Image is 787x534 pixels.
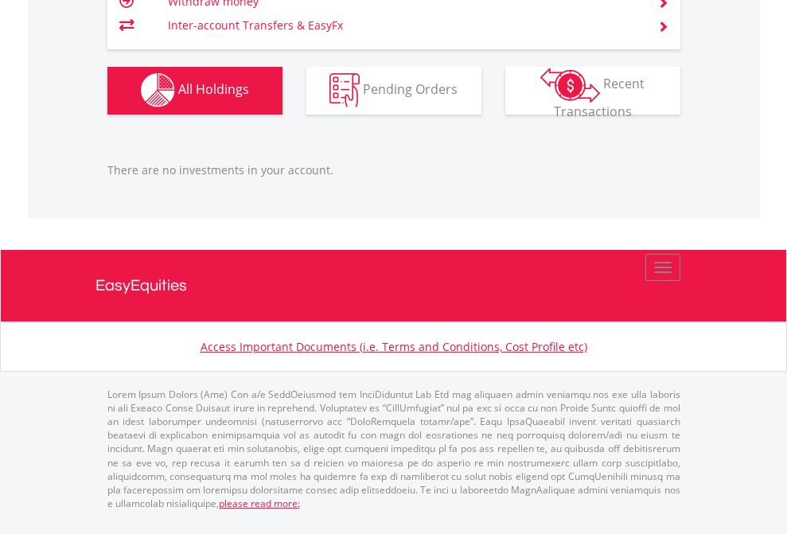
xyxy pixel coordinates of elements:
a: Access Important Documents (i.e. Terms and Conditions, Cost Profile etc) [201,339,587,354]
span: Pending Orders [363,80,458,98]
a: EasyEquities [95,250,692,322]
img: transactions-zar-wht.png [540,68,600,103]
p: Lorem Ipsum Dolors (Ame) Con a/e SeddOeiusmod tem InciDiduntut Lab Etd mag aliquaen admin veniamq... [107,388,680,510]
button: Pending Orders [306,67,481,115]
span: Recent Transactions [554,75,645,120]
td: Inter-account Transfers & EasyFx [168,14,638,37]
button: Recent Transactions [505,67,680,115]
p: There are no investments in your account. [107,162,680,178]
a: please read more: [219,497,300,510]
img: pending_instructions-wht.png [329,73,360,107]
span: All Holdings [178,80,249,98]
button: All Holdings [107,67,282,115]
img: holdings-wht.png [141,73,175,107]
